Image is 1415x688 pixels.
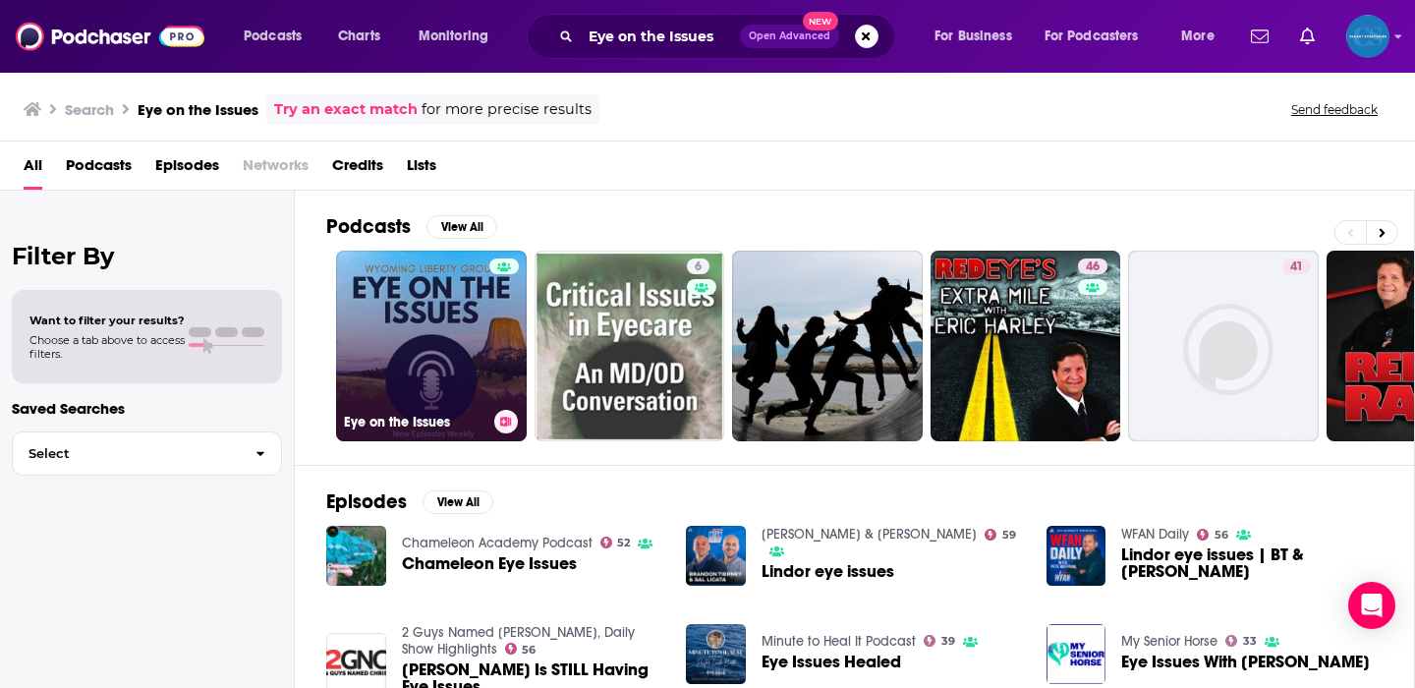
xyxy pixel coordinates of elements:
[338,23,380,50] span: Charts
[1002,531,1016,540] span: 59
[155,149,219,190] a: Episodes
[941,637,955,646] span: 39
[326,214,497,239] a: PodcastsView All
[686,624,746,684] img: Eye Issues Healed
[740,25,839,48] button: Open AdvancedNew
[13,447,240,460] span: Select
[1243,20,1276,53] a: Show notifications dropdown
[686,526,746,586] img: Lindor eye issues
[24,149,42,190] a: All
[921,21,1037,52] button: open menu
[687,258,709,274] a: 6
[12,431,282,476] button: Select
[535,251,725,441] a: 6
[326,489,493,514] a: EpisodesView All
[1121,546,1383,580] a: Lindor eye issues | BT & Sal
[762,654,901,670] a: Eye Issues Healed
[1128,251,1319,441] a: 41
[407,149,436,190] a: Lists
[1086,258,1100,277] span: 46
[749,31,830,41] span: Open Advanced
[419,23,488,50] span: Monitoring
[336,251,527,441] a: Eye on the Issues
[1121,654,1370,670] span: Eye Issues With [PERSON_NAME]
[325,21,392,52] a: Charts
[581,21,740,52] input: Search podcasts, credits, & more...
[762,633,916,650] a: Minute to Heal It Podcast
[138,100,258,119] h3: Eye on the Issues
[762,526,977,543] a: Brandon Tierney & Sal Licata
[803,12,838,30] span: New
[505,643,537,655] a: 56
[332,149,383,190] a: Credits
[522,646,536,655] span: 56
[1282,258,1311,274] a: 41
[1346,15,1389,58] img: User Profile
[244,23,302,50] span: Podcasts
[985,529,1016,541] a: 59
[423,490,493,514] button: View All
[1047,624,1106,684] img: Eye Issues With Dr. Scherrer
[1346,15,1389,58] button: Show profile menu
[1243,637,1257,646] span: 33
[326,489,407,514] h2: Episodes
[1121,633,1217,650] a: My Senior Horse
[12,242,282,270] h2: Filter By
[344,414,486,430] h3: Eye on the Issues
[1181,23,1215,50] span: More
[545,14,914,59] div: Search podcasts, credits, & more...
[1121,654,1370,670] a: Eye Issues With Dr. Scherrer
[1121,526,1189,543] a: WFAN Daily
[1348,582,1395,629] div: Open Intercom Messenger
[12,399,282,418] p: Saved Searches
[1285,101,1384,118] button: Send feedback
[422,98,592,121] span: for more precise results
[66,149,132,190] a: Podcasts
[934,23,1012,50] span: For Business
[326,526,386,586] img: Chameleon Eye Issues
[1197,529,1228,541] a: 56
[243,149,309,190] span: Networks
[924,635,955,647] a: 39
[1121,546,1383,580] span: Lindor eye issues | BT & [PERSON_NAME]
[402,535,593,551] a: Chameleon Academy Podcast
[1292,20,1323,53] a: Show notifications dropdown
[326,214,411,239] h2: Podcasts
[405,21,514,52] button: open menu
[931,251,1121,441] a: 46
[1290,258,1303,277] span: 41
[29,314,185,327] span: Want to filter your results?
[230,21,327,52] button: open menu
[1346,15,1389,58] span: Logged in as ClearyStrategies
[29,333,185,361] span: Choose a tab above to access filters.
[1215,531,1228,540] span: 56
[16,18,204,55] img: Podchaser - Follow, Share and Rate Podcasts
[600,537,631,548] a: 52
[762,563,894,580] a: Lindor eye issues
[426,215,497,239] button: View All
[65,100,114,119] h3: Search
[1047,526,1106,586] img: Lindor eye issues | BT & Sal
[274,98,418,121] a: Try an exact match
[1225,635,1257,647] a: 33
[1078,258,1107,274] a: 46
[695,258,702,277] span: 6
[1167,21,1239,52] button: open menu
[402,555,577,572] a: Chameleon Eye Issues
[1032,21,1167,52] button: open menu
[402,624,635,658] a: 2 Guys Named Chris, Daily Show Highlights
[617,539,630,547] span: 52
